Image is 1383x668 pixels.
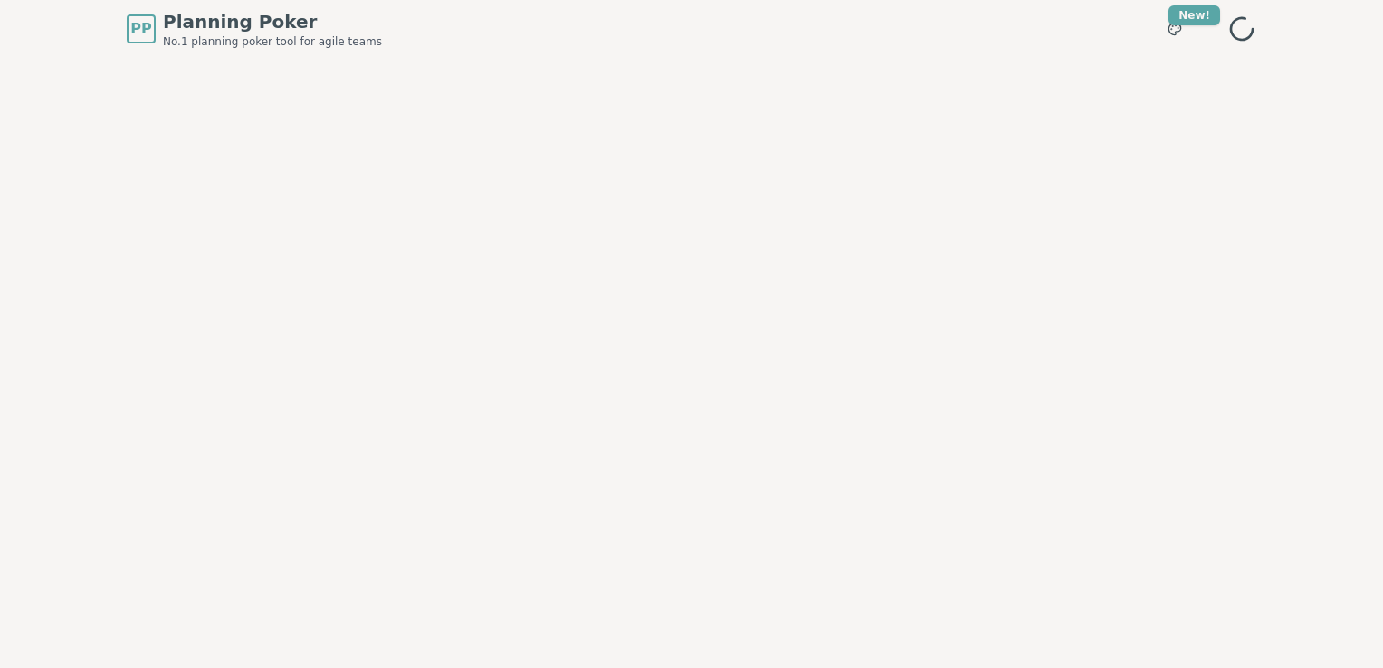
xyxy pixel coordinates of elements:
button: New! [1159,13,1191,45]
div: New! [1168,5,1220,25]
span: PP [130,18,151,40]
span: No.1 planning poker tool for agile teams [163,34,382,49]
span: Planning Poker [163,9,382,34]
a: PPPlanning PokerNo.1 planning poker tool for agile teams [127,9,382,49]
